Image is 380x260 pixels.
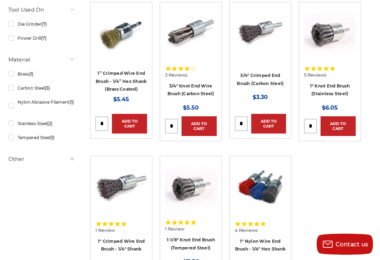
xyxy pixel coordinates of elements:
[8,131,75,144] a: Tempered Steel
[235,161,286,213] img: 1 inch nylon wire end brush
[70,99,74,105] span: (1)
[167,83,214,97] a: 3/4" Knot End Wire Brush (Carbon Steel)
[95,7,147,59] img: brass coated 1 inch end brush
[8,82,75,94] a: Carbon Steel
[253,94,268,100] span: $3.30
[41,35,46,41] span: (7)
[95,161,147,213] img: 1" Crimped Wire End Brush - 1/4" Shank
[95,228,115,233] span: 1 Review
[235,239,286,252] a: 1" Nylon Wire End Brush - 1/4" Hex Shank
[183,104,199,111] span: $5.50
[304,7,356,59] img: Knotted End Brush
[8,117,75,130] a: Stainless Steel
[113,96,129,103] span: $5.45
[8,32,75,44] a: Power Drill
[8,96,75,116] a: Nylon Abrasive Filament
[47,121,52,126] span: (2)
[165,227,184,231] span: 1 Review
[8,18,75,30] a: Die Grinder
[237,73,284,86] a: 3/4" Crimped End Brush (Carbon Steel)
[29,71,33,77] span: (1)
[45,85,50,91] span: (3)
[321,116,356,136] a: Add to Cart
[304,73,326,77] span: 5 Reviews
[165,73,187,77] span: 3 Reviews
[182,116,217,136] a: Add to Cart
[96,71,147,92] a: 1” Crimped Wire End Brush - 1/4” Hex Shank (Brass Coated)
[317,234,373,255] button: Contact us
[165,161,217,213] img: Knotted End Brush
[165,7,217,59] img: Twist Knot End Brush
[336,241,368,248] span: Contact us
[8,68,75,80] a: Brass
[167,237,215,251] a: 1-1/8" Knot End Brush (Tempered Steel)
[322,104,338,111] span: $6.05
[8,56,75,64] h5: Material
[42,21,47,27] span: (7)
[235,228,258,233] span: 4 Reviews
[235,7,286,59] img: 3/4" Crimped End Brush (Carbon Steel)
[310,83,350,97] a: 1" Knot End Brush (Stainless Steel)
[8,6,75,14] h5: Tool Used On
[98,239,145,252] a: 1" Crimped Wire End Brush - 1/4" Shank
[50,135,55,140] span: (1)
[8,155,75,163] h5: Other
[251,114,286,134] a: Add to Cart
[112,114,147,134] a: Add to Cart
